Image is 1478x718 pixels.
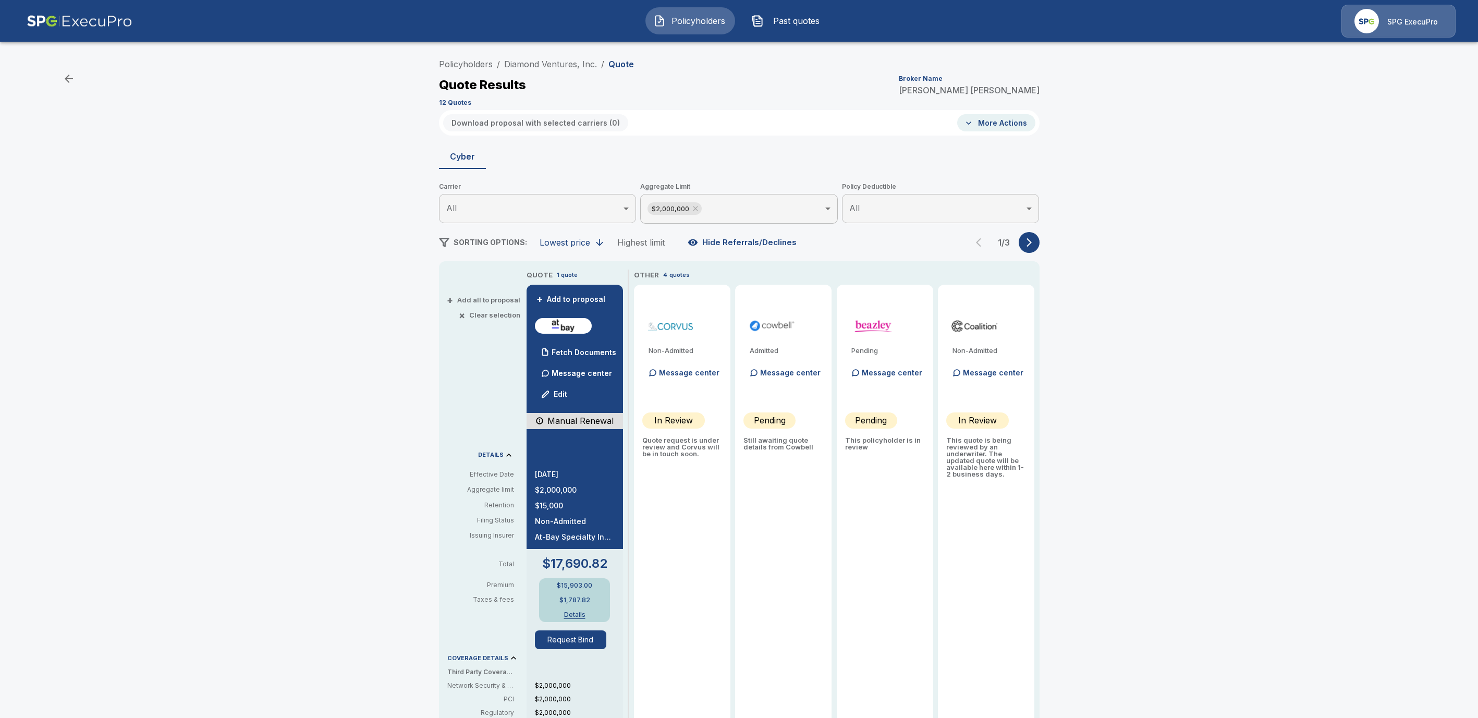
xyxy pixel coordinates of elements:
[849,203,860,213] span: All
[552,349,616,356] p: Fetch Documents
[447,297,453,303] span: +
[535,695,623,704] p: $2,000,000
[617,237,665,248] div: Highest limit
[750,347,823,354] p: Admitted
[439,181,637,192] span: Carrier
[461,312,520,319] button: ×Clear selection
[654,414,693,427] p: In Review
[454,238,527,247] span: SORTING OPTIONS:
[439,144,486,169] button: Cyber
[447,597,522,603] p: Taxes & fees
[439,79,526,91] p: Quote Results
[527,270,553,281] p: QUOTE
[946,437,1026,478] p: This quote is being reviewed by an underwriter. The updated quote will be available here within 1...
[535,294,608,305] button: +Add to proposal
[645,7,735,34] button: Policyholders IconPolicyholders
[743,7,833,34] button: Past quotes IconPast quotes
[559,597,590,603] p: $1,787.82
[447,561,522,567] p: Total
[540,237,590,248] div: Lowest price
[634,270,659,281] p: OTHER
[663,271,667,279] p: 4
[952,347,1026,354] p: Non-Admitted
[447,695,514,704] p: PCI: Covers fines or penalties imposed by banks or credit card companies
[743,437,823,451] p: Still awaiting quote details from Cowbell
[439,59,493,69] a: Policyholders
[963,367,1023,378] p: Message center
[535,708,623,717] p: $2,000,000
[554,612,595,618] button: Details
[535,471,615,478] p: [DATE]
[768,15,825,27] span: Past quotes
[542,557,607,570] p: $17,690.82
[447,667,522,677] p: Third Party Coverage
[447,485,514,494] p: Aggregate limit
[849,318,898,334] img: beazleycyber
[547,415,614,427] p: Manual Renewal
[557,582,592,589] p: $15,903.00
[670,15,727,27] span: Policyholders
[640,181,838,192] span: Aggregate Limit
[899,86,1040,94] p: [PERSON_NAME] [PERSON_NAME]
[459,312,465,319] span: ×
[994,238,1015,247] p: 1 / 3
[851,347,925,354] p: Pending
[1387,17,1438,27] p: SPG ExecuPro
[447,582,522,588] p: Premium
[646,318,695,334] img: corvuscybersurplus
[449,297,520,303] button: +Add all to proposal
[845,437,925,451] p: This policyholder is in review
[642,437,722,457] p: Quote request is under review and Corvus will be in touch soon.
[535,518,615,525] p: Non-Admitted
[539,318,588,334] img: atbaycybersurplus
[552,368,612,379] p: Message center
[601,58,604,70] li: /
[535,681,623,690] p: $2,000,000
[957,114,1035,131] button: More Actions
[447,531,514,540] p: Issuing Insurer
[27,5,132,38] img: AA Logo
[648,203,693,215] span: $2,000,000
[751,15,764,27] img: Past quotes Icon
[497,58,500,70] li: /
[535,630,607,649] button: Request Bind
[447,708,514,717] p: Regulatory: In case you're fined by regulators (e.g., for breaching consumer privacy)
[862,367,922,378] p: Message center
[557,271,578,279] p: 1 quote
[754,414,786,427] p: Pending
[439,100,471,106] p: 12 Quotes
[760,367,821,378] p: Message center
[535,486,615,494] p: $2,000,000
[535,533,615,541] p: At-Bay Specialty Insurance Company
[950,318,999,334] img: coalitioncyber
[535,630,615,649] span: Request Bind
[1354,9,1379,33] img: Agency Icon
[536,296,543,303] span: +
[478,452,504,458] p: DETAILS
[842,181,1040,192] span: Policy Deductible
[446,203,457,213] span: All
[649,347,722,354] p: Non-Admitted
[447,470,514,479] p: Effective Date
[443,114,628,131] button: Download proposal with selected carriers (0)
[447,516,514,525] p: Filing Status
[447,681,514,690] p: Network Security & Privacy Liability: Third party liability costs
[669,271,690,279] p: quotes
[659,367,719,378] p: Message center
[447,655,508,661] p: COVERAGE DETAILS
[748,318,796,334] img: cowbellp100
[855,414,887,427] p: Pending
[648,202,702,215] div: $2,000,000
[653,15,666,27] img: Policyholders Icon
[958,414,997,427] p: In Review
[899,76,943,82] p: Broker Name
[608,60,634,68] p: Quote
[439,58,634,70] nav: breadcrumb
[1341,5,1456,38] a: Agency IconSPG ExecuPro
[447,501,514,510] p: Retention
[504,59,597,69] a: Diamond Ventures, Inc.
[537,384,572,405] button: Edit
[686,233,801,252] button: Hide Referrals/Declines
